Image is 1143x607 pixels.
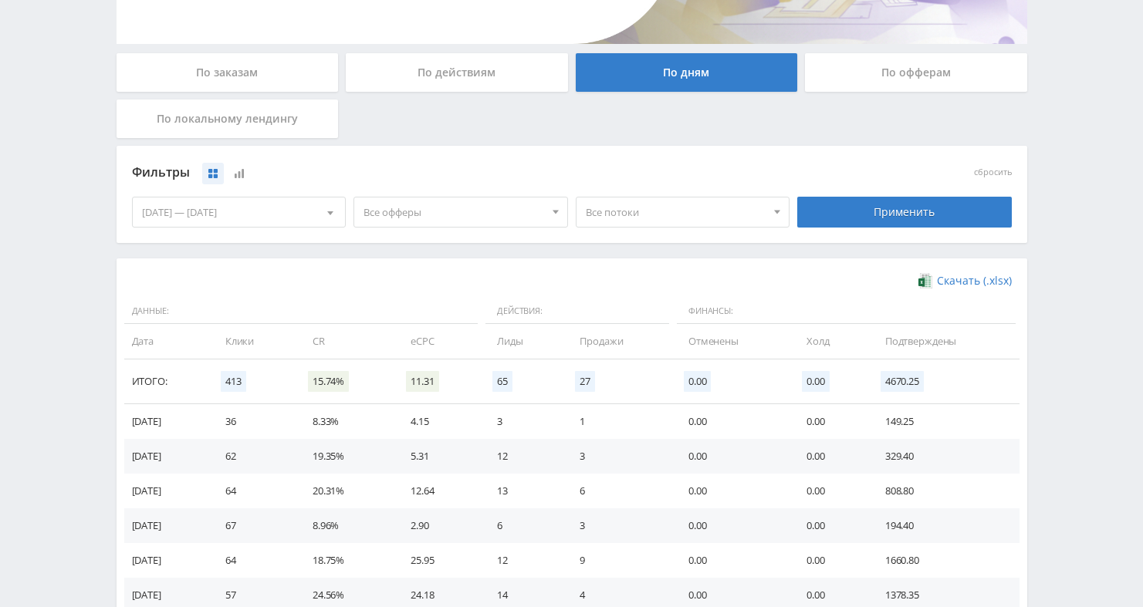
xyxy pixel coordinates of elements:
[564,474,672,508] td: 6
[297,404,395,439] td: 8.33%
[564,404,672,439] td: 1
[210,324,297,359] td: Клики
[395,404,482,439] td: 4.15
[870,543,1020,578] td: 1660.80
[124,324,210,359] td: Дата
[482,474,564,508] td: 13
[132,161,790,184] div: Фильтры
[210,543,297,578] td: 64
[918,274,1011,289] a: Скачать (.xlsx)
[673,324,791,359] td: Отменены
[124,359,210,404] td: Итого:
[870,439,1020,474] td: 329.40
[918,273,932,288] img: xlsx
[881,371,924,392] span: 4670.25
[586,197,766,227] span: Все потоки
[210,508,297,543] td: 67
[575,371,595,392] span: 27
[482,508,564,543] td: 6
[297,439,395,474] td: 19.35%
[297,474,395,508] td: 20.31%
[791,404,870,439] td: 0.00
[791,508,870,543] td: 0.00
[395,474,482,508] td: 12.64
[684,371,711,392] span: 0.00
[564,508,672,543] td: 3
[870,324,1020,359] td: Подтверждены
[870,474,1020,508] td: 808.80
[673,543,791,578] td: 0.00
[395,324,482,359] td: eCPC
[791,439,870,474] td: 0.00
[677,298,1016,325] span: Финансы:
[297,508,395,543] td: 8.96%
[797,197,1012,228] div: Применить
[210,404,297,439] td: 36
[673,404,791,439] td: 0.00
[673,439,791,474] td: 0.00
[124,404,210,439] td: [DATE]
[395,508,482,543] td: 2.90
[117,99,339,138] div: По локальному лендингу
[791,324,870,359] td: Холд
[221,371,246,392] span: 413
[482,439,564,474] td: 12
[124,508,210,543] td: [DATE]
[124,474,210,508] td: [DATE]
[124,298,479,325] span: Данные:
[308,371,349,392] span: 15.74%
[133,197,346,227] div: [DATE] — [DATE]
[210,439,297,474] td: 62
[802,371,829,392] span: 0.00
[297,543,395,578] td: 18.75%
[346,53,568,92] div: По действиям
[870,508,1020,543] td: 194.40
[673,508,791,543] td: 0.00
[117,53,339,92] div: По заказам
[395,543,482,578] td: 25.95
[482,324,564,359] td: Лиды
[564,439,672,474] td: 3
[406,371,438,392] span: 11.31
[791,543,870,578] td: 0.00
[395,439,482,474] td: 5.31
[482,404,564,439] td: 3
[485,298,669,325] span: Действия:
[210,474,297,508] td: 64
[124,439,210,474] td: [DATE]
[482,543,564,578] td: 12
[870,404,1020,439] td: 149.25
[974,167,1012,177] button: сбросить
[564,543,672,578] td: 9
[576,53,798,92] div: По дням
[791,474,870,508] td: 0.00
[564,324,672,359] td: Продажи
[124,543,210,578] td: [DATE]
[937,275,1012,287] span: Скачать (.xlsx)
[297,324,395,359] td: CR
[673,474,791,508] td: 0.00
[492,371,512,392] span: 65
[805,53,1027,92] div: По офферам
[364,197,544,227] span: Все офферы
